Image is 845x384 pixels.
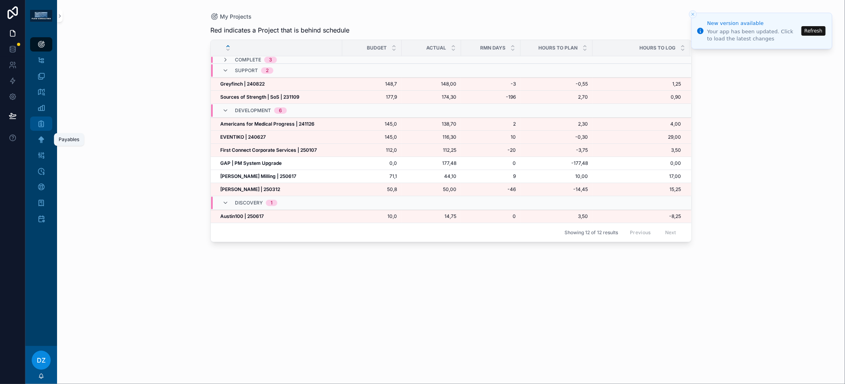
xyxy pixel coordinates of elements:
[406,94,456,100] span: 174,30
[30,10,52,22] img: App logo
[593,94,681,100] a: 0,90
[367,45,387,51] span: Budget
[347,121,397,127] a: 145,0
[466,186,516,193] span: -46
[466,94,516,100] a: -196
[707,19,799,27] div: New version available
[59,136,79,143] div: Payables
[593,186,681,193] a: 15,25
[525,121,588,127] a: 2,30
[220,121,338,127] a: Americans for Medical Progress | 241126
[235,200,263,206] span: Discovery
[220,186,338,193] a: [PERSON_NAME] | 250312
[466,147,516,153] a: -20
[593,121,681,127] a: 4,00
[220,186,280,192] strong: [PERSON_NAME] | 250312
[480,45,505,51] span: RMN Days
[525,94,588,100] a: 2,70
[406,213,456,220] a: 14,75
[525,81,588,87] a: -0,55
[466,81,516,87] span: -3
[347,81,397,87] a: 148,7
[220,147,317,153] strong: First Connect Corporate Services | 250107
[220,94,299,100] strong: Sources of Strength | SoS | 231109
[347,134,397,140] a: 145,0
[525,134,588,140] a: -0,30
[593,134,681,140] a: 29,00
[426,45,446,51] span: Actual
[37,355,46,365] span: DZ
[220,173,338,180] a: [PERSON_NAME] Milling | 250617
[220,81,265,87] strong: Greyfinch | 240822
[235,67,258,74] span: Support
[210,25,349,35] span: Red indicates a Project that is behind schedule
[689,10,697,18] button: Close toast
[406,186,456,193] a: 50,00
[466,160,516,166] a: 0
[525,186,588,193] a: -14,45
[347,160,397,166] a: 0,0
[210,13,252,21] a: My Projects
[25,32,57,236] div: scrollable content
[801,26,826,36] button: Refresh
[525,160,588,166] a: -177,48
[525,213,588,220] a: 3,50
[220,213,338,220] a: Austin100 | 250617
[593,173,681,180] a: 17,00
[347,186,397,193] a: 50,8
[593,147,681,153] a: 3,50
[406,81,456,87] a: 148,00
[406,147,456,153] span: 112,25
[347,147,397,153] a: 112,0
[271,200,273,206] div: 1
[235,107,271,114] span: Development
[406,173,456,180] a: 44,10
[347,173,397,180] a: 71,1
[525,147,588,153] span: -3,75
[525,173,588,180] a: 10,00
[220,134,338,140] a: EVENTIKO | 240627
[347,213,397,220] a: 10,0
[466,134,516,140] a: 10
[220,13,252,21] span: My Projects
[266,67,269,74] div: 2
[639,45,675,51] span: Hours to Log
[466,173,516,180] a: 9
[220,94,338,100] a: Sources of Strength | SoS | 231109
[347,94,397,100] a: 177,9
[406,160,456,166] a: 177,48
[593,160,681,166] a: 0,00
[565,229,618,236] span: Showing 12 of 12 results
[406,134,456,140] a: 116,30
[220,173,296,179] strong: [PERSON_NAME] Milling | 250617
[707,28,799,42] div: Your app has been updated. Click to load the latest changes
[406,121,456,127] a: 138,70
